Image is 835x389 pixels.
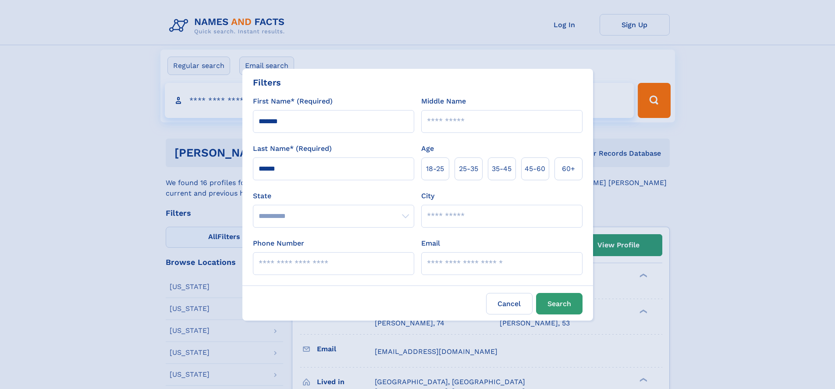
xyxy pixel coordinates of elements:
[486,293,533,314] label: Cancel
[253,143,332,154] label: Last Name* (Required)
[421,238,440,249] label: Email
[426,164,444,174] span: 18‑25
[525,164,545,174] span: 45‑60
[459,164,478,174] span: 25‑35
[421,96,466,107] label: Middle Name
[421,143,434,154] label: Age
[492,164,512,174] span: 35‑45
[536,293,583,314] button: Search
[253,76,281,89] div: Filters
[421,191,434,201] label: City
[253,96,333,107] label: First Name* (Required)
[562,164,575,174] span: 60+
[253,191,414,201] label: State
[253,238,304,249] label: Phone Number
